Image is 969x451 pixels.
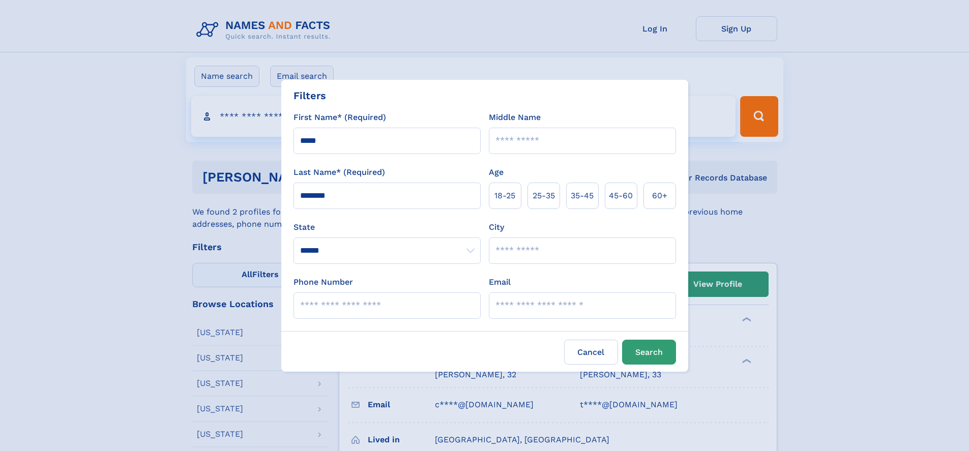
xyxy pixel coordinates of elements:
[293,166,385,178] label: Last Name* (Required)
[489,111,541,124] label: Middle Name
[293,276,353,288] label: Phone Number
[571,190,594,202] span: 35‑45
[293,221,481,233] label: State
[293,111,386,124] label: First Name* (Required)
[489,221,504,233] label: City
[533,190,555,202] span: 25‑35
[494,190,515,202] span: 18‑25
[489,276,511,288] label: Email
[609,190,633,202] span: 45‑60
[564,340,618,365] label: Cancel
[293,88,326,103] div: Filters
[489,166,504,178] label: Age
[622,340,676,365] button: Search
[652,190,667,202] span: 60+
